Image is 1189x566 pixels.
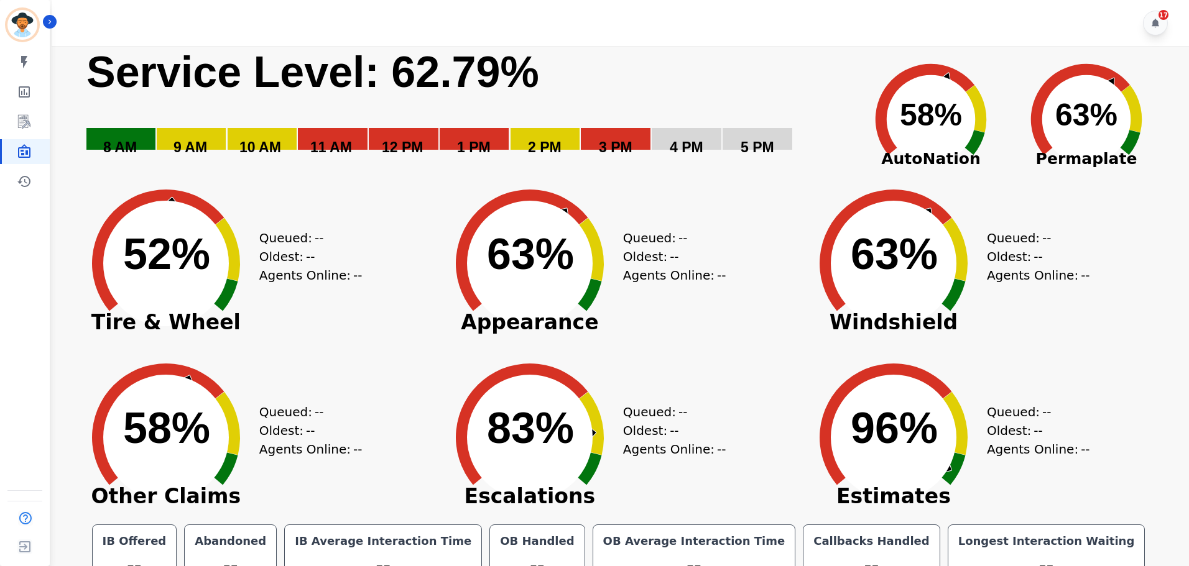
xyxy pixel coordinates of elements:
text: 63% [487,230,574,278]
text: 83% [487,404,574,452]
span: -- [306,421,315,440]
div: Longest Interaction Waiting [956,532,1137,550]
div: IB Average Interaction Time [292,532,474,550]
text: 5 PM [741,139,774,155]
div: Queued: [623,403,716,421]
span: Permaplate [1009,147,1164,171]
div: Oldest: [623,247,716,266]
text: 12 PM [382,139,423,155]
text: 96% [851,404,938,452]
text: Service Level: 62.79% [86,48,539,96]
div: Agents Online: [623,440,729,459]
div: Oldest: [623,421,716,440]
span: Windshield [800,316,987,329]
div: IB Offered [100,532,169,550]
img: Bordered avatar [7,10,37,40]
div: Oldest: [987,421,1080,440]
span: -- [315,229,323,247]
span: AutoNation [853,147,1009,171]
span: Appearance [437,316,623,329]
text: 3 PM [599,139,632,155]
div: Agents Online: [259,440,365,459]
div: Agents Online: [987,266,1093,285]
span: -- [1081,266,1090,285]
text: 52% [123,230,210,278]
span: -- [1042,229,1051,247]
div: Queued: [259,403,353,421]
div: Agents Online: [623,266,729,285]
text: 10 AM [239,139,281,155]
div: Queued: [987,229,1080,247]
span: -- [678,229,687,247]
span: Other Claims [73,490,259,503]
span: -- [1034,421,1042,440]
div: Abandoned [192,532,269,550]
div: Oldest: [987,247,1080,266]
span: -- [670,421,678,440]
text: 11 AM [310,139,352,155]
text: 58% [900,98,962,132]
div: Agents Online: [987,440,1093,459]
span: -- [717,440,726,459]
div: Queued: [987,403,1080,421]
span: -- [315,403,323,421]
text: 63% [1055,98,1117,132]
span: Tire & Wheel [73,316,259,329]
span: Escalations [437,490,623,503]
div: Oldest: [259,421,353,440]
svg: Service Level: 0% [85,46,851,173]
div: OB Average Interaction Time [601,532,788,550]
text: 2 PM [528,139,562,155]
text: 9 AM [173,139,207,155]
text: 4 PM [670,139,703,155]
span: -- [353,440,362,459]
span: -- [1034,247,1042,266]
span: -- [717,266,726,285]
span: Estimates [800,490,987,503]
span: -- [1042,403,1051,421]
text: 8 AM [103,139,137,155]
span: -- [353,266,362,285]
div: Callbacks Handled [811,532,932,550]
div: Agents Online: [259,266,365,285]
div: OB Handled [497,532,576,550]
div: Queued: [259,229,353,247]
text: 63% [851,230,938,278]
text: 1 PM [457,139,491,155]
text: 58% [123,404,210,452]
span: -- [670,247,678,266]
span: -- [1081,440,1090,459]
div: Oldest: [259,247,353,266]
span: -- [306,247,315,266]
span: -- [678,403,687,421]
div: 17 [1159,10,1168,20]
div: Queued: [623,229,716,247]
